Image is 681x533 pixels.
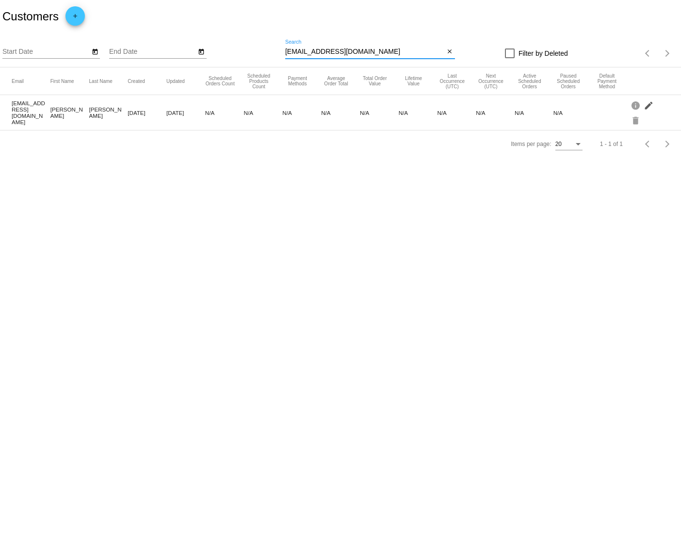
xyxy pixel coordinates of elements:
[166,107,205,118] mat-cell: [DATE]
[321,107,360,118] mat-cell: N/A
[631,97,642,113] mat-icon: info
[321,76,351,86] button: Change sorting for AverageScheduledOrderTotal
[2,10,59,23] h2: Customers
[128,78,145,84] button: Change sorting for CreatedUtc
[658,134,677,154] button: Next page
[360,107,399,118] mat-cell: N/A
[399,76,429,86] button: Change sorting for ScheduledOrderLTV
[515,73,545,89] button: Change sorting for ActiveScheduledOrdersCount
[109,48,196,56] input: End Date
[2,48,90,56] input: Start Date
[69,13,81,24] mat-icon: add
[511,141,551,147] div: Items per page:
[244,107,283,118] mat-cell: N/A
[476,73,506,89] button: Change sorting for NextScheduledOrderOccurrenceUtc
[553,73,584,89] button: Change sorting for PausedScheduledOrdersCount
[90,46,100,56] button: Open calendar
[644,97,655,113] mat-icon: edit
[555,141,562,147] span: 20
[592,73,622,89] button: Change sorting for DefaultPaymentMethod
[519,48,568,59] span: Filter by Deleted
[638,44,658,63] button: Previous page
[12,97,50,128] mat-cell: [EMAIL_ADDRESS][DOMAIN_NAME]
[282,76,312,86] button: Change sorting for PaymentMethodsCount
[446,48,453,56] mat-icon: close
[555,141,583,148] mat-select: Items per page:
[445,47,455,57] button: Clear
[89,78,113,84] button: Change sorting for LastName
[128,107,166,118] mat-cell: [DATE]
[476,107,515,118] mat-cell: N/A
[638,134,658,154] button: Previous page
[631,113,642,128] mat-icon: delete
[244,73,274,89] button: Change sorting for TotalProductsScheduledCount
[50,78,74,84] button: Change sorting for FirstName
[437,73,467,89] button: Change sorting for LastScheduledOrderOccurrenceUtc
[600,141,623,147] div: 1 - 1 of 1
[360,76,390,86] button: Change sorting for TotalScheduledOrderValue
[196,46,207,56] button: Open calendar
[282,107,321,118] mat-cell: N/A
[553,107,592,118] mat-cell: N/A
[89,104,128,121] mat-cell: [PERSON_NAME]
[205,76,235,86] button: Change sorting for TotalScheduledOrdersCount
[285,48,445,56] input: Search
[515,107,553,118] mat-cell: N/A
[658,44,677,63] button: Next page
[399,107,438,118] mat-cell: N/A
[166,78,185,84] button: Change sorting for UpdatedUtc
[437,107,476,118] mat-cell: N/A
[12,78,24,84] button: Change sorting for Email
[205,107,244,118] mat-cell: N/A
[50,104,89,121] mat-cell: [PERSON_NAME]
